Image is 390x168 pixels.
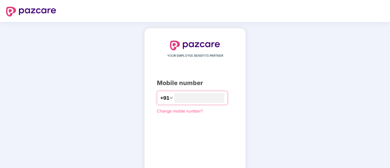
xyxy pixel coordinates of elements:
[167,53,223,58] span: YOUR EMPLOYEE BENEFITS PARTNER
[157,78,233,88] div: Mobile number
[157,109,203,113] a: Change mobile number?
[6,7,56,16] img: logo
[170,41,220,50] img: logo
[169,96,173,100] span: down
[160,94,169,102] span: +91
